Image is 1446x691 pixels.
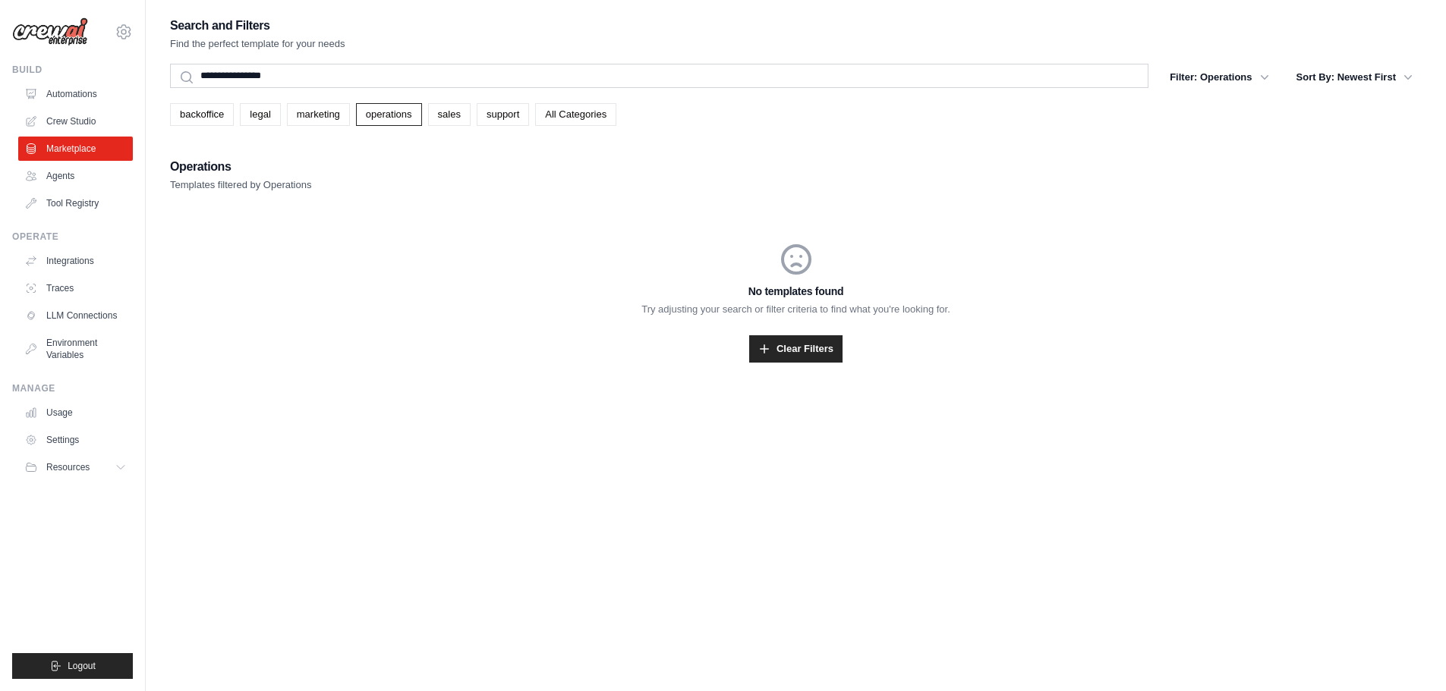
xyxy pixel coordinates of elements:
[18,191,133,215] a: Tool Registry
[18,137,133,161] a: Marketplace
[240,103,280,126] a: legal
[1287,64,1422,91] button: Sort By: Newest First
[170,156,311,177] h2: Operations
[18,164,133,188] a: Agents
[1161,64,1277,91] button: Filter: Operations
[287,103,350,126] a: marketing
[170,36,345,52] p: Find the perfect template for your needs
[535,103,616,126] a: All Categories
[170,103,234,126] a: backoffice
[170,177,311,193] p: Templates filtered by Operations
[12,64,133,76] div: Build
[18,109,133,133] a: Crew Studio
[170,284,1422,299] h3: No templates found
[18,82,133,106] a: Automations
[68,660,96,672] span: Logout
[46,461,90,473] span: Resources
[356,103,422,126] a: operations
[12,653,133,679] button: Logout
[18,428,133,452] a: Settings
[18,455,133,479] button: Resources
[12,382,133,394] div: Manage
[12,231,133,243] div: Operate
[428,103,471,126] a: sales
[18,303,133,328] a: LLM Connections
[12,17,88,46] img: Logo
[18,400,133,425] a: Usage
[170,302,1422,317] p: Try adjusting your search or filter criteria to find what you're looking for.
[18,249,133,273] a: Integrations
[749,335,843,363] a: Clear Filters
[18,331,133,367] a: Environment Variables
[477,103,529,126] a: support
[170,15,345,36] h2: Search and Filters
[18,276,133,300] a: Traces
